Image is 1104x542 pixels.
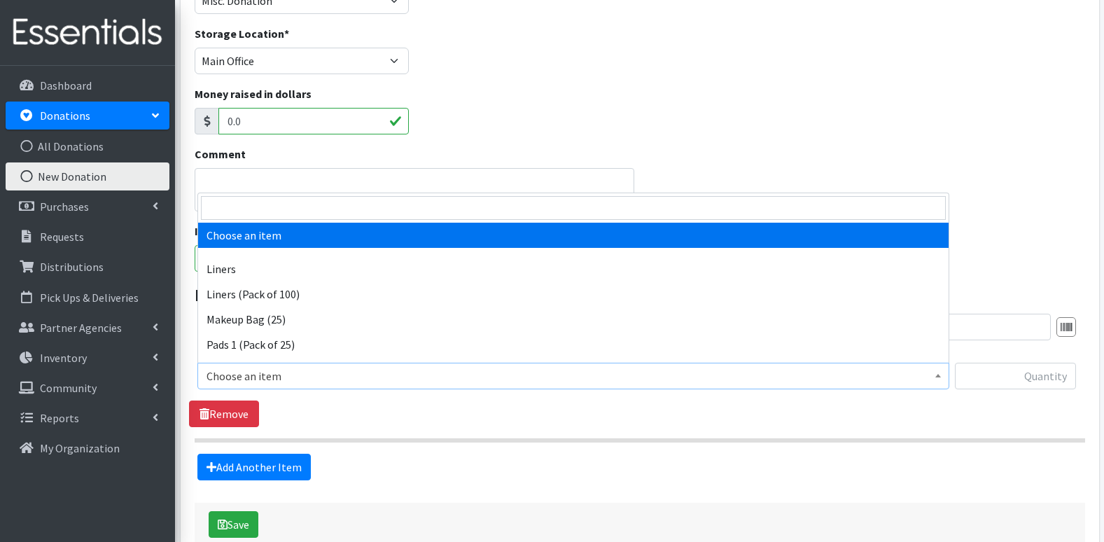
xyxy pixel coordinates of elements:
[6,374,169,402] a: Community
[6,314,169,342] a: Partner Agencies
[40,441,120,455] p: My Organization
[6,71,169,99] a: Dashboard
[207,366,940,386] span: Choose an item
[195,146,246,162] label: Comment
[198,282,949,307] li: Liners (Pack of 100)
[195,223,249,239] label: Issued on
[197,363,949,389] span: Choose an item
[6,9,169,56] img: HumanEssentials
[6,132,169,160] a: All Donations
[955,363,1076,389] input: Quantity
[209,511,258,538] button: Save
[198,332,949,357] li: Pads 1 (Pack of 25)
[40,351,87,365] p: Inventory
[40,381,97,395] p: Community
[40,260,104,274] p: Distributions
[40,411,79,425] p: Reports
[198,307,949,332] li: Makeup Bag (25)
[40,321,122,335] p: Partner Agencies
[40,230,84,244] p: Requests
[195,283,1085,308] legend: Items in this donation
[284,27,289,41] abbr: required
[40,78,92,92] p: Dashboard
[198,223,949,248] li: Choose an item
[6,404,169,432] a: Reports
[6,193,169,221] a: Purchases
[197,454,311,480] a: Add Another Item
[195,85,312,102] label: Money raised in dollars
[6,344,169,372] a: Inventory
[195,25,289,42] label: Storage Location
[40,109,90,123] p: Donations
[40,291,139,305] p: Pick Ups & Deliveries
[6,434,169,462] a: My Organization
[6,223,169,251] a: Requests
[198,357,949,382] li: Pads 2 (Pack of 25)
[6,162,169,190] a: New Donation
[6,284,169,312] a: Pick Ups & Deliveries
[6,253,169,281] a: Distributions
[189,401,259,427] a: Remove
[40,200,89,214] p: Purchases
[198,256,949,282] li: Liners
[6,102,169,130] a: Donations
